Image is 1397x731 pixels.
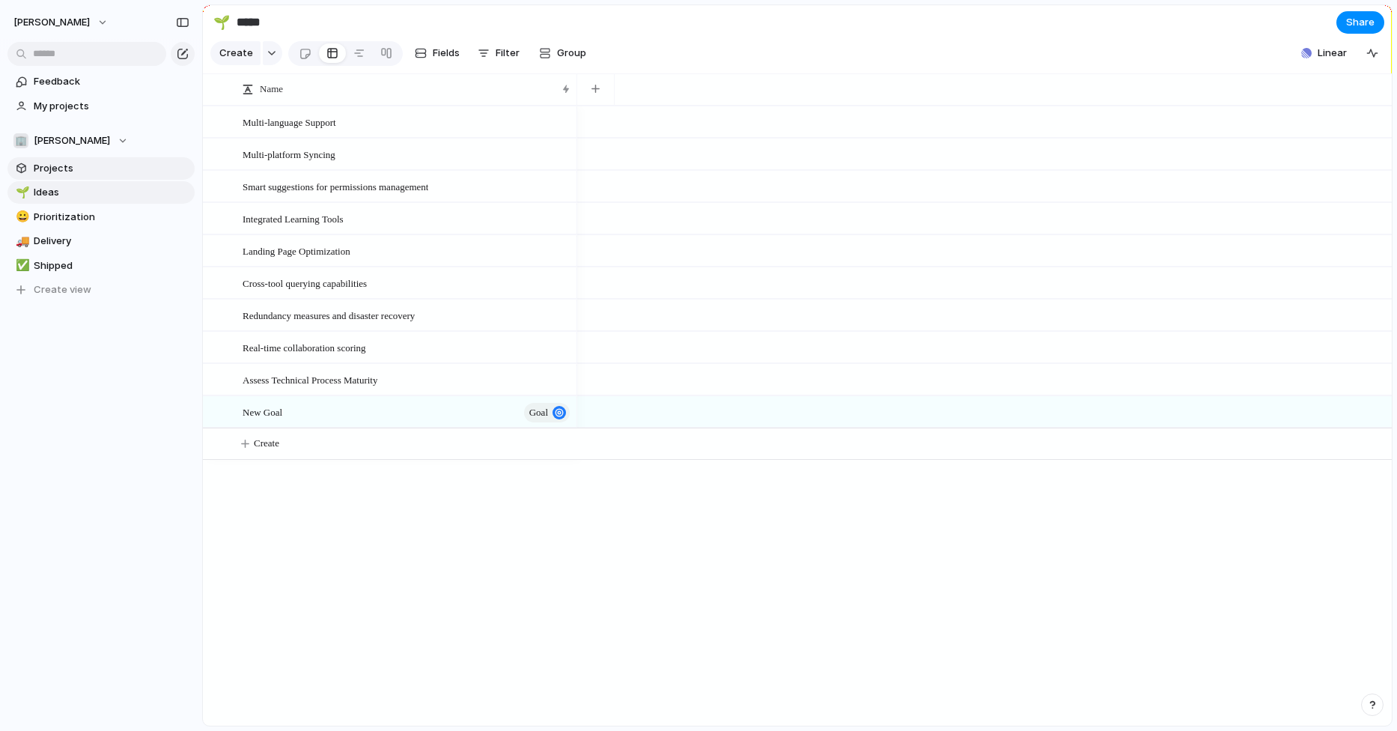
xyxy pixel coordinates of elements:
button: ✅ [13,258,28,273]
span: Real-time collaboration scoring [243,339,366,356]
a: 🌱Ideas [7,181,195,204]
span: Share [1346,15,1375,30]
span: Cross-tool querying capabilities [243,274,367,291]
span: Multi-language Support [243,113,336,130]
button: 🏢[PERSON_NAME] [7,130,195,152]
button: Create view [7,279,195,301]
a: ✅Shipped [7,255,195,277]
span: goal [529,402,548,423]
div: 😀 [16,208,26,225]
span: Create view [34,282,91,297]
span: Smart suggestions for permissions management [243,178,428,195]
button: 😀 [13,210,28,225]
button: 🌱 [210,10,234,34]
span: Linear [1318,46,1347,61]
span: Projects [34,161,189,176]
span: Landing Page Optimization [243,242,350,259]
a: My projects [7,95,195,118]
button: 🌱 [13,185,28,200]
span: [PERSON_NAME] [13,15,90,30]
a: Feedback [7,70,195,93]
a: 🚚Delivery [7,230,195,252]
span: Delivery [34,234,189,249]
span: Multi-platform Syncing [243,145,335,163]
span: Create [254,436,279,451]
button: Filter [472,41,526,65]
span: Redundancy measures and disaster recovery [243,306,415,324]
span: Create [219,46,253,61]
span: Assess Technical Process Maturity [243,371,377,388]
a: 😀Prioritization [7,206,195,228]
a: Projects [7,157,195,180]
button: Create [210,41,261,65]
div: 🚚 [16,233,26,250]
span: Integrated Learning Tools [243,210,344,227]
span: [PERSON_NAME] [34,133,110,148]
span: Shipped [34,258,189,273]
span: Name [260,82,283,97]
button: 🚚 [13,234,28,249]
span: Fields [433,46,460,61]
button: goal [524,403,570,422]
div: ✅ [16,257,26,274]
div: 🌱 [213,12,230,32]
span: My projects [34,99,189,114]
span: Ideas [34,185,189,200]
span: Feedback [34,74,189,89]
span: Group [557,46,586,61]
button: Share [1336,11,1384,34]
button: Fields [409,41,466,65]
button: Linear [1295,42,1353,64]
div: 🌱 [16,184,26,201]
span: Filter [496,46,520,61]
button: [PERSON_NAME] [7,10,116,34]
div: 🏢 [13,133,28,148]
button: Group [532,41,594,65]
span: New Goal [243,403,282,420]
span: Prioritization [34,210,189,225]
